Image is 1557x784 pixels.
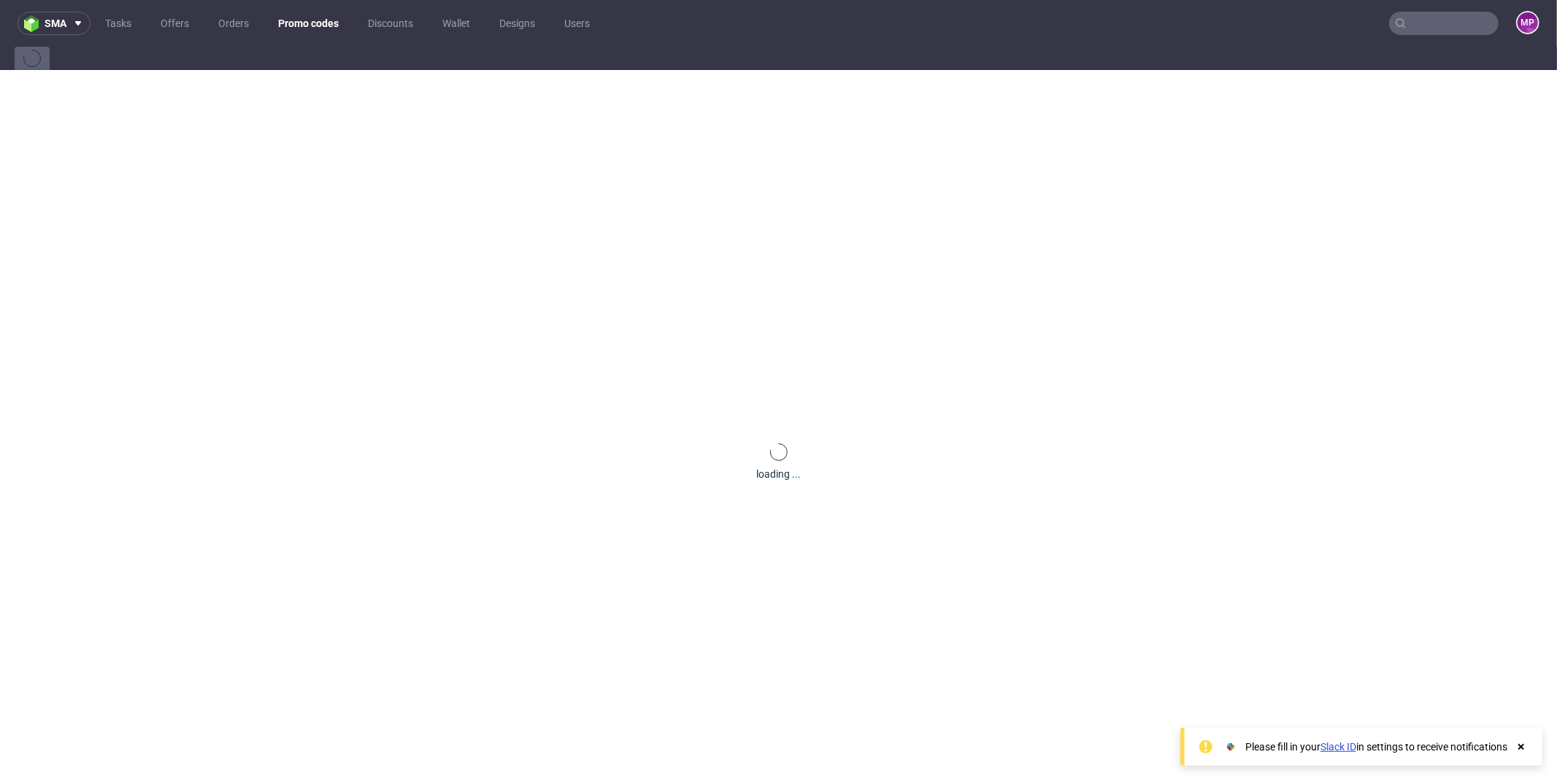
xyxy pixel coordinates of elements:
a: Wallet [434,12,479,35]
button: sma [18,12,91,35]
img: Slack [1223,740,1238,754]
a: Users [555,12,599,35]
a: Promo codes [269,12,347,35]
figcaption: MP [1518,12,1538,33]
span: sma [45,18,66,28]
a: Designs [491,12,544,35]
a: Slack ID [1320,741,1356,753]
a: Tasks [96,12,140,35]
div: loading ... [756,467,801,481]
div: Please fill in your in settings to receive notifications [1245,740,1507,754]
a: Orders [209,12,258,35]
a: Discounts [359,12,422,35]
a: Offers [152,12,198,35]
img: logo [24,15,45,32]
